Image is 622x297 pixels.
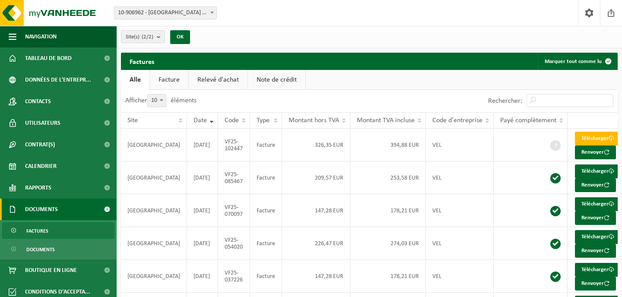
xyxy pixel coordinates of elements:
span: Type [257,117,270,124]
button: OK [170,30,190,44]
a: Documents [2,241,114,257]
span: Site [127,117,138,124]
td: 253,58 EUR [350,161,426,194]
button: Renvoyer [575,277,616,291]
a: Télécharger [575,197,621,211]
span: 10-906962 - NUEVA MESA - BINCHE [114,6,217,19]
span: Montant TVA incluse [357,117,415,124]
td: 394,88 EUR [350,129,426,161]
a: Télécharger [575,164,621,178]
span: Factures [26,223,48,239]
a: Factures [2,222,114,239]
td: 147,28 EUR [282,194,350,227]
td: [DATE] [187,161,218,194]
count: (2/2) [142,34,153,40]
span: Calendrier [25,155,57,177]
td: 178,21 EUR [350,260,426,293]
td: 226,47 EUR [282,227,350,260]
td: 274,03 EUR [350,227,426,260]
span: Rapports [25,177,51,199]
td: VF25-054020 [218,227,250,260]
button: Marquer tout comme lu [538,53,617,70]
span: Date [194,117,207,124]
td: Facture [250,194,282,227]
span: Contrat(s) [25,134,55,155]
button: Renvoyer [575,211,616,225]
span: Tableau de bord [25,47,72,69]
td: 147,28 EUR [282,260,350,293]
span: Site(s) [126,31,153,44]
td: [DATE] [187,260,218,293]
td: VF25-070097 [218,194,250,227]
td: [DATE] [187,129,218,161]
td: 326,35 EUR [282,129,350,161]
a: Télécharger [575,132,621,145]
span: Navigation [25,26,57,47]
td: [DATE] [187,227,218,260]
label: Rechercher: [488,98,522,104]
td: VEL [426,260,494,293]
span: Code [225,117,239,124]
td: Facture [250,260,282,293]
span: Utilisateurs [25,112,60,134]
span: Payé complètement [500,117,556,124]
td: [GEOGRAPHIC_DATA] [121,129,187,161]
td: 178,21 EUR [350,194,426,227]
span: Documents [26,241,55,258]
td: [GEOGRAPHIC_DATA] [121,260,187,293]
td: VEL [426,194,494,227]
td: VEL [426,227,494,260]
td: Facture [250,129,282,161]
td: 209,57 EUR [282,161,350,194]
td: VF25-085467 [218,161,250,194]
td: VEL [426,161,494,194]
span: Code d'entreprise [432,117,482,124]
td: Facture [250,161,282,194]
span: Montant hors TVA [289,117,339,124]
td: [GEOGRAPHIC_DATA] [121,194,187,227]
span: Documents [25,199,58,220]
td: [DATE] [187,194,218,227]
span: Contacts [25,91,51,112]
button: Renvoyer [575,145,616,159]
a: Relevé d'achat [189,70,248,90]
span: Données de l'entrepr... [25,69,91,91]
td: VEL [426,129,494,161]
button: Renvoyer [575,244,616,258]
a: Note de crédit [248,70,305,90]
span: 10 [148,95,166,107]
button: Site(s)(2/2) [121,30,165,43]
label: Afficher éléments [125,97,197,104]
td: Facture [250,227,282,260]
a: Alle [121,70,149,90]
td: [GEOGRAPHIC_DATA] [121,227,187,260]
span: Boutique en ligne [25,259,77,281]
a: Facture [150,70,188,90]
td: VF25-102447 [218,129,250,161]
h2: Factures [121,53,163,70]
button: Renvoyer [575,178,616,192]
a: Télécharger [575,263,621,277]
span: 10 [147,94,166,107]
a: Télécharger [575,230,621,244]
td: VF25-037226 [218,260,250,293]
td: [GEOGRAPHIC_DATA] [121,161,187,194]
span: 10-906962 - NUEVA MESA - BINCHE [114,7,216,19]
